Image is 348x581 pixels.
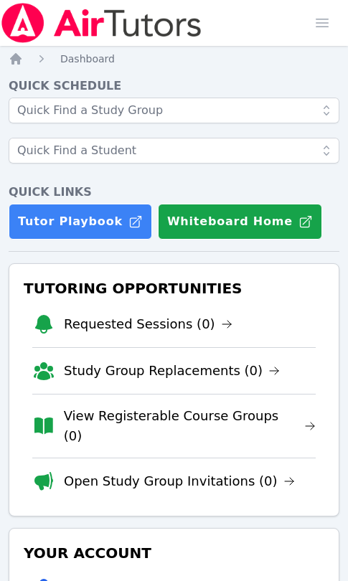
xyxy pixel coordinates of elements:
button: Whiteboard Home [158,204,322,240]
a: Dashboard [60,52,115,66]
h3: Your Account [21,540,327,566]
a: Requested Sessions (0) [64,314,232,334]
span: Dashboard [60,53,115,65]
a: Tutor Playbook [9,204,152,240]
h4: Quick Links [9,184,339,201]
a: Study Group Replacements (0) [64,361,280,381]
nav: Breadcrumb [9,52,339,66]
input: Quick Find a Student [9,138,339,164]
h4: Quick Schedule [9,77,339,95]
input: Quick Find a Study Group [9,98,339,123]
h3: Tutoring Opportunities [21,275,327,301]
a: Open Study Group Invitations (0) [64,471,295,491]
a: View Registerable Course Groups (0) [64,406,316,446]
